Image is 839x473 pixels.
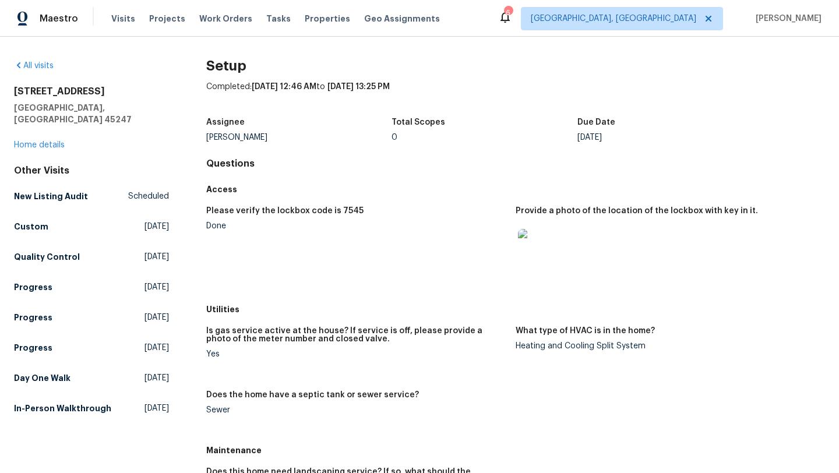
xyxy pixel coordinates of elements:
[14,186,169,207] a: New Listing AuditScheduled
[516,327,655,335] h5: What type of HVAC is in the home?
[206,207,364,215] h5: Please verify the lockbox code is 7545
[144,342,169,354] span: [DATE]
[577,118,615,126] h5: Due Date
[531,13,696,24] span: [GEOGRAPHIC_DATA], [GEOGRAPHIC_DATA]
[144,403,169,414] span: [DATE]
[14,368,169,389] a: Day One Walk[DATE]
[206,118,245,126] h5: Assignee
[144,312,169,323] span: [DATE]
[751,13,822,24] span: [PERSON_NAME]
[14,251,80,263] h5: Quality Control
[144,281,169,293] span: [DATE]
[111,13,135,24] span: Visits
[206,303,825,315] h5: Utilities
[206,183,825,195] h5: Access
[14,398,169,419] a: In-Person Walkthrough[DATE]
[327,83,390,91] span: [DATE] 13:25 PM
[392,118,445,126] h5: Total Scopes
[199,13,252,24] span: Work Orders
[206,81,825,111] div: Completed: to
[14,281,52,293] h5: Progress
[14,342,52,354] h5: Progress
[14,307,169,328] a: Progress[DATE]
[149,13,185,24] span: Projects
[144,372,169,384] span: [DATE]
[206,391,419,399] h5: Does the home have a septic tank or sewer service?
[364,13,440,24] span: Geo Assignments
[266,15,291,23] span: Tasks
[577,133,763,142] div: [DATE]
[14,403,111,414] h5: In-Person Walkthrough
[14,372,70,384] h5: Day One Walk
[206,222,506,230] div: Done
[516,342,816,350] div: Heating and Cooling Split System
[14,312,52,323] h5: Progress
[206,158,825,170] h4: Questions
[14,216,169,237] a: Custom[DATE]
[504,7,512,19] div: 6
[14,337,169,358] a: Progress[DATE]
[14,165,169,177] div: Other Visits
[305,13,350,24] span: Properties
[206,406,506,414] div: Sewer
[14,86,169,97] h2: [STREET_ADDRESS]
[144,221,169,232] span: [DATE]
[14,141,65,149] a: Home details
[206,60,825,72] h2: Setup
[14,62,54,70] a: All visits
[206,133,392,142] div: [PERSON_NAME]
[252,83,316,91] span: [DATE] 12:46 AM
[14,246,169,267] a: Quality Control[DATE]
[128,190,169,202] span: Scheduled
[516,207,758,215] h5: Provide a photo of the location of the lockbox with key in it.
[206,327,506,343] h5: Is gas service active at the house? If service is off, please provide a photo of the meter number...
[40,13,78,24] span: Maestro
[14,277,169,298] a: Progress[DATE]
[144,251,169,263] span: [DATE]
[14,102,169,125] h5: [GEOGRAPHIC_DATA], [GEOGRAPHIC_DATA] 45247
[206,350,506,358] div: Yes
[206,444,825,456] h5: Maintenance
[392,133,577,142] div: 0
[14,190,88,202] h5: New Listing Audit
[14,221,48,232] h5: Custom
